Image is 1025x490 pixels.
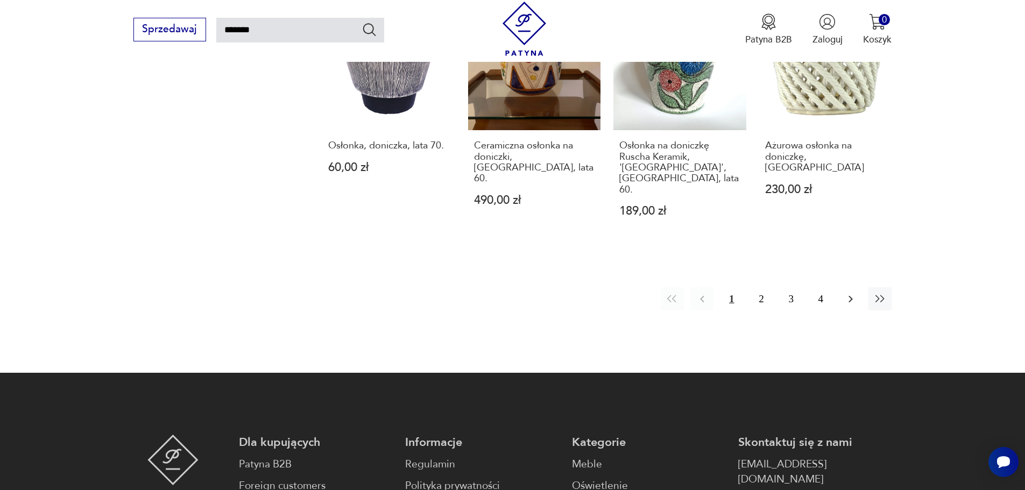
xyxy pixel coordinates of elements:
img: Ikonka użytkownika [819,13,836,30]
p: 60,00 zł [328,162,449,173]
a: [EMAIL_ADDRESS][DOMAIN_NAME] [738,457,892,488]
button: Szukaj [362,22,377,37]
p: Kategorie [572,435,725,450]
button: 1 [720,287,743,310]
p: 490,00 zł [474,195,595,206]
p: 189,00 zł [619,205,740,217]
img: Patyna - sklep z meblami i dekoracjami vintage [497,2,552,56]
button: 3 [780,287,803,310]
button: 0Koszyk [863,13,892,46]
p: Zaloguj [812,33,843,46]
h3: Ceramiczna osłonka na doniczki, [GEOGRAPHIC_DATA], lata 60. [474,140,595,184]
a: Sprzedawaj [133,26,206,34]
img: Patyna - sklep z meblami i dekoracjami vintage [147,435,199,485]
a: Ikona medaluPatyna B2B [745,13,792,46]
p: Patyna B2B [745,33,792,46]
button: 2 [750,287,773,310]
h3: Osłonka, doniczka, lata 70. [328,140,449,151]
a: Patyna B2B [239,457,392,472]
button: 4 [809,287,832,310]
p: Dla kupujących [239,435,392,450]
p: Skontaktuj się z nami [738,435,892,450]
iframe: Smartsupp widget button [988,447,1019,477]
a: Regulamin [405,457,559,472]
h3: Ażurowa osłonka na doniczkę, [GEOGRAPHIC_DATA] [765,140,886,173]
p: 230,00 zł [765,184,886,195]
img: Ikona medalu [760,13,777,30]
button: Patyna B2B [745,13,792,46]
p: Informacje [405,435,559,450]
h3: Osłonka na doniczkę Ruscha Keramik, '[GEOGRAPHIC_DATA]', [GEOGRAPHIC_DATA], lata 60. [619,140,740,195]
button: Sprzedawaj [133,18,206,41]
a: Meble [572,457,725,472]
button: Zaloguj [812,13,843,46]
img: Ikona koszyka [869,13,886,30]
div: 0 [879,14,890,25]
p: Koszyk [863,33,892,46]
